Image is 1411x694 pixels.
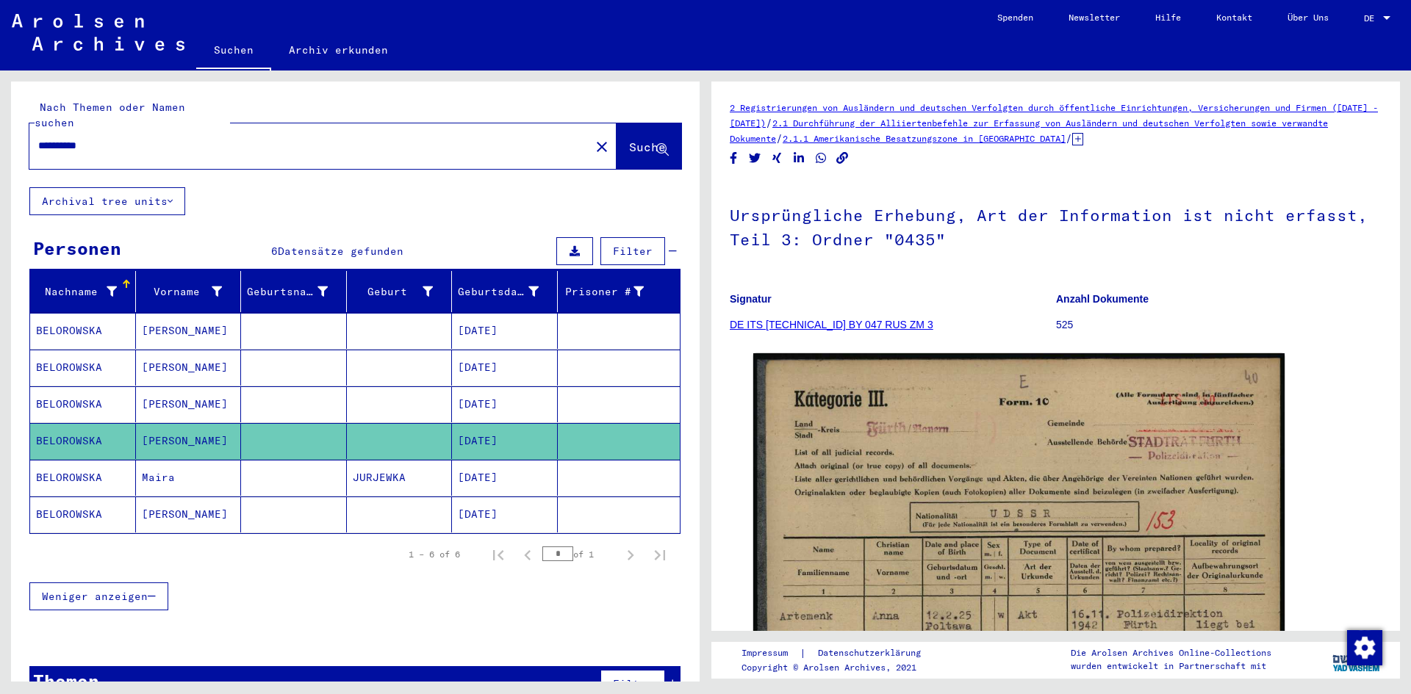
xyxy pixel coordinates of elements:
div: Vorname [142,280,241,303]
span: Weniger anzeigen [42,590,148,603]
button: Previous page [513,540,542,569]
mat-cell: [DATE] [452,386,558,422]
span: / [766,116,772,129]
b: Signatur [730,293,772,305]
span: Suche [629,140,666,154]
div: Geburt‏ [353,284,434,300]
mat-cell: BELOROWSKA [30,423,136,459]
img: Arolsen_neg.svg [12,14,184,51]
img: yv_logo.png [1329,641,1385,678]
button: Share on Xing [769,149,785,167]
button: Share on LinkedIn [791,149,807,167]
span: Datensätze gefunden [278,245,403,258]
span: DE [1364,13,1380,24]
mat-cell: [DATE] [452,313,558,349]
span: Filter [613,677,653,690]
p: 525 [1056,317,1382,333]
mat-cell: BELOROWSKA [30,313,136,349]
button: Suche [617,123,681,169]
a: 2 Registrierungen von Ausländern und deutschen Verfolgten durch öffentliche Einrichtungen, Versic... [730,102,1378,129]
mat-cell: [DATE] [452,460,558,496]
a: Suchen [196,32,271,71]
div: Themen [33,668,99,694]
mat-label: Nach Themen oder Namen suchen [35,101,185,129]
div: Prisoner # [564,280,663,303]
button: Copy link [835,149,850,167]
p: Die Arolsen Archives Online-Collections [1071,646,1271,659]
a: 2.1 Durchführung der Alliiertenbefehle zur Erfassung von Ausländern und deutschen Verfolgten sowi... [730,118,1328,144]
a: 2.1.1 Amerikanische Besatzungszone in [GEOGRAPHIC_DATA] [783,133,1066,144]
span: Filter [613,245,653,258]
button: Archival tree units [29,187,185,215]
mat-cell: [PERSON_NAME] [136,496,242,532]
div: Geburt‏ [353,280,452,303]
mat-header-cell: Nachname [30,271,136,312]
mat-header-cell: Geburt‏ [347,271,453,312]
span: 6 [271,245,278,258]
a: Datenschutzerklärung [806,646,938,661]
mat-cell: [PERSON_NAME] [136,313,242,349]
mat-cell: [DATE] [452,496,558,532]
p: wurden entwickelt in Partnerschaft mit [1071,659,1271,673]
mat-cell: [DATE] [452,350,558,386]
div: Vorname [142,284,223,300]
div: Personen [33,235,121,261]
mat-cell: [DATE] [452,423,558,459]
a: Archiv erkunden [271,32,406,68]
button: First page [484,540,513,569]
mat-cell: BELOROWSKA [30,460,136,496]
div: Prisoner # [564,284,645,300]
mat-cell: [PERSON_NAME] [136,386,242,422]
mat-cell: [PERSON_NAME] [136,423,242,459]
h1: Ursprüngliche Erhebung, Art der Information ist nicht erfasst, Teil 3: Ordner "0435" [730,181,1382,270]
img: Zustimmung ändern [1347,630,1382,665]
button: Next page [616,540,645,569]
mat-cell: BELOROWSKA [30,496,136,532]
mat-header-cell: Vorname [136,271,242,312]
mat-header-cell: Geburtsdatum [452,271,558,312]
div: Zustimmung ändern [1346,629,1382,665]
button: Last page [645,540,675,569]
a: Impressum [742,646,800,661]
button: Weniger anzeigen [29,582,168,610]
div: Nachname [36,280,135,303]
mat-cell: Maira [136,460,242,496]
button: Filter [600,237,665,265]
button: Share on Twitter [747,149,763,167]
div: Nachname [36,284,117,300]
mat-cell: [PERSON_NAME] [136,350,242,386]
button: Share on Facebook [726,149,742,167]
mat-icon: close [593,138,611,156]
span: / [1066,131,1072,145]
mat-header-cell: Geburtsname [241,271,347,312]
mat-cell: BELOROWSKA [30,350,136,386]
p: Copyright © Arolsen Archives, 2021 [742,661,938,674]
div: Geburtsdatum [458,284,539,300]
button: Share on WhatsApp [814,149,829,167]
div: of 1 [542,547,616,561]
b: Anzahl Dokumente [1056,293,1149,305]
a: DE ITS [TECHNICAL_ID] BY 047 RUS ZM 3 [730,319,933,330]
mat-cell: BELOROWSKA [30,386,136,422]
mat-cell: JURJEWKA [347,460,453,496]
div: 1 – 6 of 6 [409,548,460,561]
mat-header-cell: Prisoner # [558,271,681,312]
div: Geburtsname [247,280,346,303]
div: Geburtsname [247,284,328,300]
div: Geburtsdatum [458,280,557,303]
div: | [742,646,938,661]
button: Clear [587,131,617,161]
span: / [776,131,783,145]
